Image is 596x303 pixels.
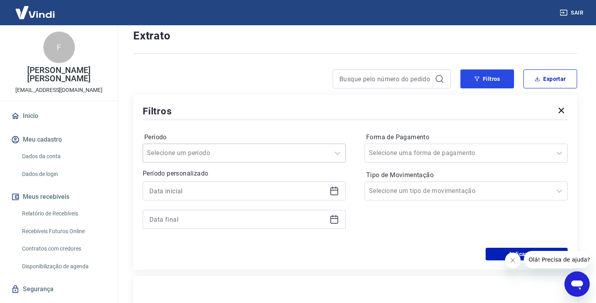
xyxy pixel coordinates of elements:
button: Sair [558,6,587,20]
iframe: Fechar mensagem [505,252,521,268]
label: Tipo de Movimentação [366,170,566,180]
h5: Filtros [143,105,172,118]
img: Vindi [9,0,61,24]
button: Exportar [523,69,577,88]
button: Meus recebíveis [9,188,108,206]
button: Meu cadastro [9,131,108,148]
span: Olá! Precisa de ajuda? [5,6,66,12]
iframe: Botão para abrir a janela de mensagens [564,271,590,297]
input: Busque pelo número do pedido [339,73,432,85]
a: Recebíveis Futuros Online [19,223,108,239]
input: Data inicial [149,185,326,197]
a: Dados da conta [19,148,108,165]
a: Contratos com credores [19,241,108,257]
p: [EMAIL_ADDRESS][DOMAIN_NAME] [15,86,102,94]
label: Forma de Pagamento [366,133,566,142]
a: Disponibilização de agenda [19,258,108,275]
button: Aplicar filtros [486,248,568,260]
a: Relatório de Recebíveis [19,206,108,222]
p: [PERSON_NAME] [PERSON_NAME] [6,66,112,83]
a: Dados de login [19,166,108,182]
button: Filtros [460,69,514,88]
iframe: Mensagem da empresa [524,251,590,268]
div: F [43,32,75,63]
a: Início [9,107,108,125]
p: Período personalizado [143,169,346,178]
label: Período [144,133,344,142]
h4: Extrato [133,28,577,44]
input: Data final [149,213,326,225]
a: Segurança [9,281,108,298]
